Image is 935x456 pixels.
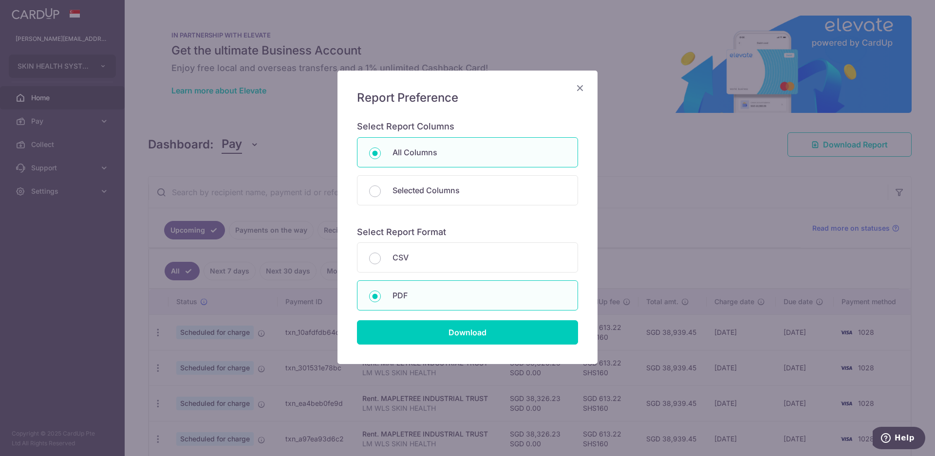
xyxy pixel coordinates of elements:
[393,146,566,158] p: All Columns
[873,427,925,451] iframe: Opens a widget where you can find more information
[357,227,578,238] h6: Select Report Format
[357,320,578,345] input: Download
[357,121,578,132] h6: Select Report Columns
[393,184,566,196] p: Selected Columns
[357,90,578,106] h5: Report Preference
[393,252,566,263] p: CSV
[574,82,586,94] button: Close
[393,290,566,301] p: PDF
